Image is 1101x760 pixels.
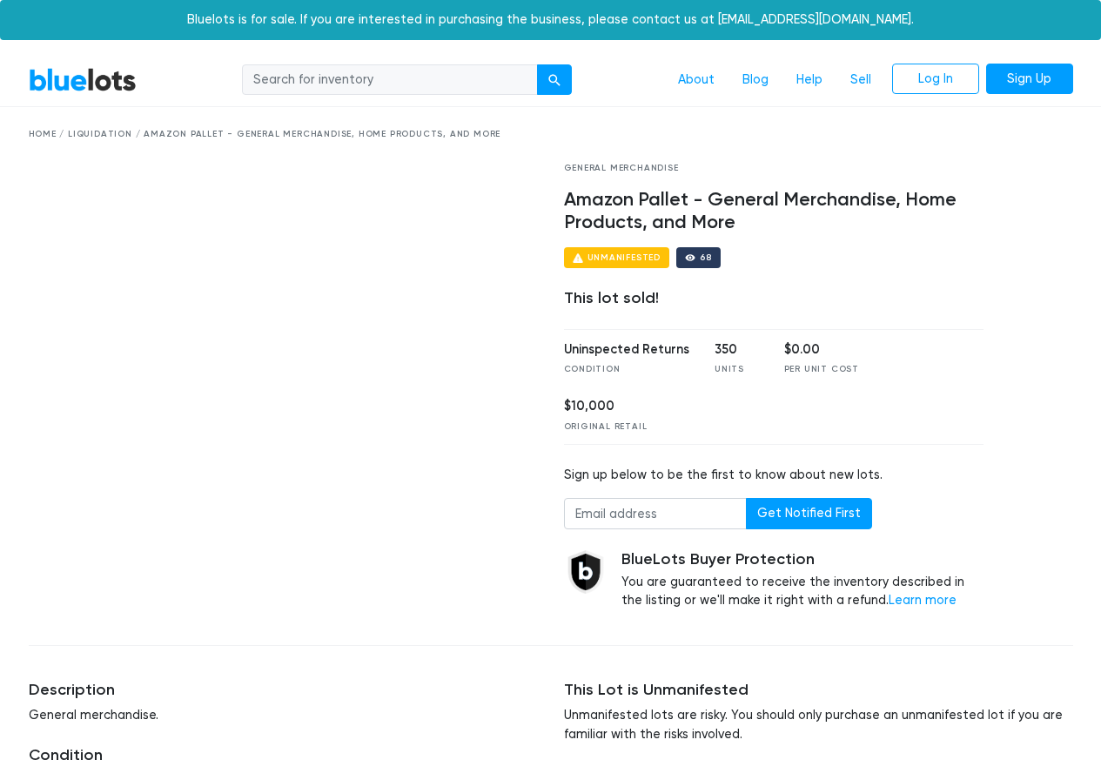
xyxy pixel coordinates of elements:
a: BlueLots [29,67,137,92]
input: Email address [564,498,747,529]
div: Per Unit Cost [784,363,859,376]
div: Condition [564,363,689,376]
h5: BlueLots Buyer Protection [621,550,984,569]
h5: Description [29,681,538,700]
a: Sign Up [986,64,1073,95]
input: Search for inventory [242,64,538,96]
button: Get Notified First [746,498,872,529]
a: Log In [892,64,979,95]
div: $10,000 [564,397,648,416]
div: You are guaranteed to receive the inventory described in the listing or we'll make it right with ... [621,550,984,610]
p: Unmanifested lots are risky. You should only purchase an unmanifested lot if you are familiar wit... [564,706,1073,743]
a: Learn more [889,593,957,608]
a: Help [782,64,836,97]
a: Blog [728,64,782,97]
div: 68 [700,253,712,262]
div: 350 [715,340,758,360]
div: $0.00 [784,340,859,360]
a: Sell [836,64,885,97]
div: This lot sold! [564,289,984,308]
div: Home / Liquidation / Amazon Pallet - General Merchandise, Home Products, and More [29,128,1073,141]
div: Original Retail [564,420,648,434]
div: Units [715,363,758,376]
div: Unmanifested [587,253,661,262]
img: buyer_protection_shield-3b65640a83011c7d3ede35a8e5a80bfdfaa6a97447f0071c1475b91a4b0b3d01.png [564,550,608,594]
p: General merchandise. [29,706,538,725]
h4: Amazon Pallet - General Merchandise, Home Products, and More [564,189,984,234]
div: Sign up below to be the first to know about new lots. [564,466,984,485]
h5: This Lot is Unmanifested [564,681,1073,700]
div: General Merchandise [564,162,984,175]
div: Uninspected Returns [564,340,689,360]
a: About [664,64,728,97]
